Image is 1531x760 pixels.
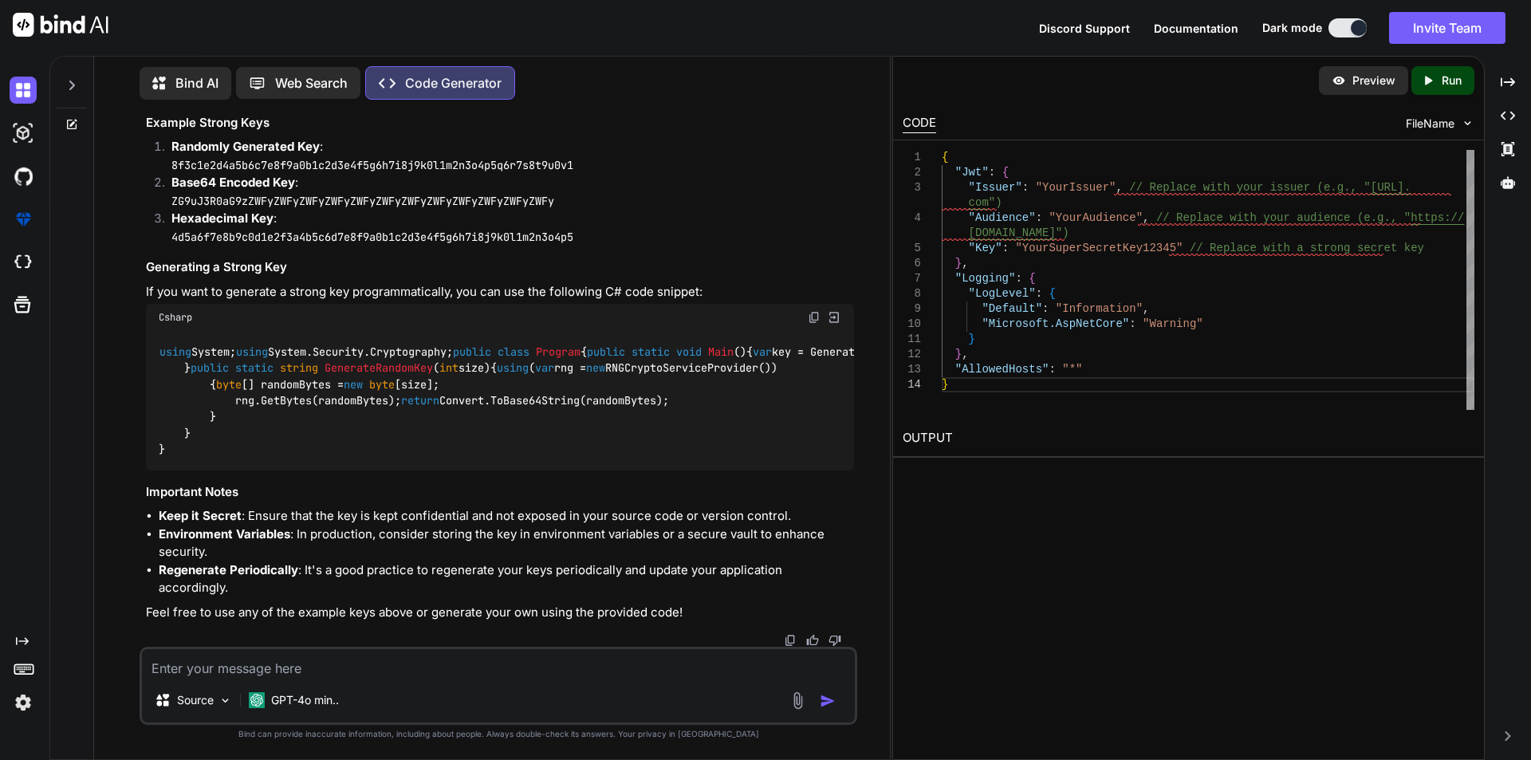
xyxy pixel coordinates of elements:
span: byte [369,377,395,392]
span: "YourIssuer" [1035,181,1116,194]
img: dislike [828,634,841,647]
div: 7 [903,271,921,286]
span: "Key" [968,242,1002,254]
span: Discord Support [1039,22,1130,35]
strong: Hexadecimal Key [171,211,274,226]
span: new [344,377,363,392]
code: 8f3c1e2d4a5b6c7e8f9a0b1c2d3e4f5g6h7i8j9k0l1m2n3o4p5q6r7s8t9u0v1 [171,158,573,172]
div: 2 [903,165,921,180]
img: icon [820,693,836,709]
p: Run [1442,73,1462,89]
span: "Logging" [954,272,1015,285]
span: ") [1055,226,1069,239]
span: , [1116,181,1122,194]
p: Code Generator [405,73,502,93]
span: FileName [1406,116,1454,132]
span: : [1035,211,1041,224]
span: { [1029,272,1035,285]
span: { [942,151,948,163]
span: "Microsoft.AspNetCore" [982,317,1129,330]
span: Dark mode [1262,20,1322,36]
img: darkChat [10,77,37,104]
span: : [1035,287,1041,300]
h3: Generating a Strong Key [146,258,854,277]
span: public [587,345,625,359]
span: { [1002,166,1008,179]
span: "Issuer" [968,181,1021,194]
div: 8 [903,286,921,301]
p: : [171,174,854,192]
span: // Replace with your issuer (e.g., " [1129,181,1370,194]
p: Feel free to use any of the example keys above or generate your own using the provided code! [146,604,854,622]
img: Pick Models [218,694,232,707]
span: "Warning" [1143,317,1203,330]
span: void [676,345,702,359]
span: // Replace with a strong secret key [1190,242,1424,254]
button: Discord Support [1039,20,1130,37]
strong: Keep it Secret [159,508,242,523]
span: } [942,378,948,391]
span: [DOMAIN_NAME] [968,226,1055,239]
img: attachment [789,691,807,710]
h3: Example Strong Keys [146,114,854,132]
span: "Default" [982,302,1042,315]
img: like [806,634,819,647]
img: githubDark [10,163,37,190]
span: GenerateRandomKey [325,361,433,376]
span: Program [536,345,581,359]
div: 3 [903,180,921,195]
div: 10 [903,317,921,332]
img: premium [10,206,37,233]
span: , [1143,211,1149,224]
span: static [632,345,670,359]
div: 5 [903,241,921,256]
button: Documentation [1154,20,1238,37]
span: [URL]. [1370,181,1410,194]
h3: Important Notes [146,483,854,502]
div: 13 [903,362,921,377]
span: public [191,361,229,376]
span: : [1129,317,1135,330]
span: Main [708,345,734,359]
div: 9 [903,301,921,317]
strong: Regenerate Periodically [159,562,298,577]
li: : In production, consider storing the key in environment variables or a secure vault to enhance s... [159,526,854,561]
span: static [235,361,274,376]
code: 4d5a6f7e8b9c0d1e2f3a4b5c6d7e8f9a0b1c2d3e4f5g6h7i8j9k0l1m2n3o4p5 [171,230,573,244]
span: } [954,257,961,270]
img: Bind AI [13,13,108,37]
span: : [1015,272,1021,285]
span: } [968,333,974,345]
span: "YourAudience" [1049,211,1143,224]
img: chevron down [1461,116,1474,130]
span: ( ) [191,361,490,376]
img: darkAi-studio [10,120,37,147]
button: Invite Team [1389,12,1505,44]
span: string [280,361,318,376]
div: 6 [903,256,921,271]
span: using [497,361,529,376]
h2: OUTPUT [893,419,1484,457]
span: "YourSuperSecretKey12345" [1015,242,1183,254]
span: // Replace with your audience (e.g., " [1156,211,1411,224]
li: : Ensure that the key is kept confidential and not exposed in your source code or version control. [159,507,854,526]
div: 4 [903,211,921,226]
span: class [498,345,529,359]
p: : [171,138,854,156]
p: If you want to generate a strong key programmatically, you can use the following C# code snippet: [146,283,854,301]
li: : It's a good practice to regenerate your keys periodically and update your application accordingly. [159,561,854,597]
span: "LogLevel" [968,287,1035,300]
img: settings [10,689,37,716]
span: int [439,361,459,376]
span: return [401,393,439,408]
code: ZG9uJ3R0aG9zZWFyZWFyZWFyZWFyZWFyZWFyZWFyZWFyZWFyZWFyZWFyZWFy [171,194,554,208]
span: new [586,361,605,376]
span: Csharp [159,311,192,324]
span: "Jwt" [954,166,988,179]
span: : [1002,242,1008,254]
span: "Information" [1056,302,1143,315]
strong: Randomly Generated Key [171,139,320,154]
p: GPT-4o min.. [271,692,339,708]
span: : [1049,363,1055,376]
span: var [753,345,772,359]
